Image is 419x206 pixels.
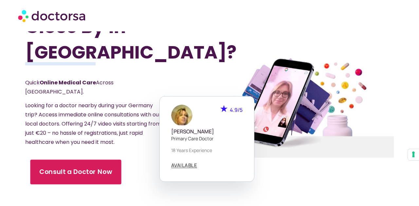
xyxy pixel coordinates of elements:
[30,160,121,184] a: Consult a Doctor Now
[171,135,243,142] p: Primary care doctor
[230,106,243,113] span: 4.9/5
[171,129,243,135] h5: [PERSON_NAME]
[39,167,112,177] span: Consult a Doctor Now
[40,79,96,86] strong: Online Medical Care
[25,102,161,146] span: Looking for a doctor nearby during your Germany trip? Access immediate online consultations with ...
[171,147,243,154] p: 18 years experience
[408,149,419,160] button: Your consent preferences for tracking technologies
[171,163,197,168] a: AVAILABLE
[25,79,114,95] span: Quick Across [GEOGRAPHIC_DATA].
